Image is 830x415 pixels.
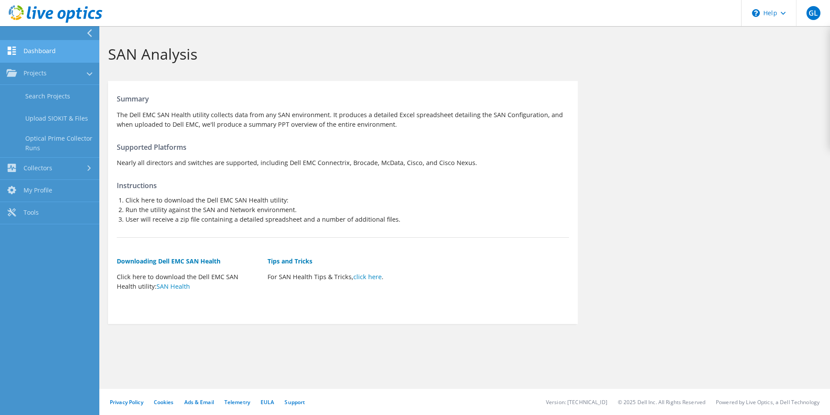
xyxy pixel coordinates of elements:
[110,398,143,406] a: Privacy Policy
[117,158,569,168] p: Nearly all directors and switches are supported, including Dell EMC Connectrix, Brocade, McData, ...
[268,272,410,282] p: For SAN Health Tips & Tricks, .
[117,256,259,266] h5: Downloading Dell EMC SAN Health
[117,272,259,291] p: Click here to download the Dell EMC SAN Health utility:
[108,45,817,63] h1: SAN Analysis
[752,9,760,17] svg: \n
[546,398,607,406] li: Version: [TECHNICAL_ID]
[268,256,410,266] h5: Tips and Tricks
[125,205,569,215] li: Run the utility against the SAN and Network environment.
[125,215,569,224] li: User will receive a zip file containing a detailed spreadsheet and a number of additional files.
[154,398,174,406] a: Cookies
[117,181,569,190] h4: Instructions
[716,398,820,406] li: Powered by Live Optics, a Dell Technology
[125,196,569,205] li: Click here to download the Dell EMC SAN Health utility:
[117,110,569,129] p: The Dell EMC SAN Health utility collects data from any SAN environment. It produces a detailed Ex...
[117,94,569,104] h4: Summary
[261,398,274,406] a: EULA
[353,273,382,281] a: click here
[224,398,250,406] a: Telemetry
[618,398,705,406] li: © 2025 Dell Inc. All Rights Reserved
[285,398,305,406] a: Support
[806,6,820,20] span: GL
[156,282,190,290] a: SAN Health
[184,398,214,406] a: Ads & Email
[117,142,569,152] h4: Supported Platforms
